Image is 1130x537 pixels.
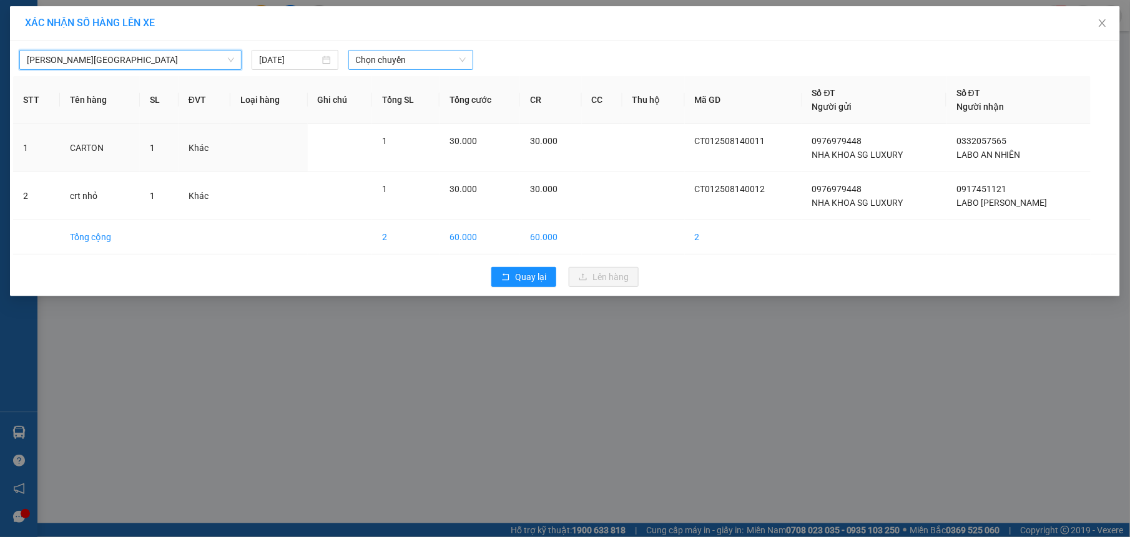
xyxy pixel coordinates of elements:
[956,102,1004,112] span: Người nhận
[501,273,510,283] span: rollback
[60,124,139,172] td: CARTON
[530,136,558,146] span: 30.000
[140,76,179,124] th: SL
[515,270,546,284] span: Quay lại
[308,76,373,124] th: Ghi chú
[1085,6,1120,41] button: Close
[13,76,60,124] th: STT
[812,150,903,160] span: NHA KHOA SG LUXURY
[450,184,477,194] span: 30.000
[685,220,802,254] td: 2
[812,198,903,208] span: NHA KHOA SG LUXURY
[179,172,230,220] td: Khác
[13,172,60,220] td: 2
[356,51,466,69] span: Chọn chuyến
[450,136,477,146] span: 30.000
[60,220,139,254] td: Tổng cộng
[520,220,582,254] td: 60.000
[179,124,230,172] td: Khác
[13,124,60,172] td: 1
[150,143,155,153] span: 1
[582,76,622,124] th: CC
[695,184,765,194] span: CT012508140012
[812,88,836,98] span: Số ĐT
[382,136,387,146] span: 1
[520,76,582,124] th: CR
[60,172,139,220] td: crt nhỏ
[530,184,558,194] span: 30.000
[956,184,1006,194] span: 0917451121
[491,267,556,287] button: rollbackQuay lại
[812,102,852,112] span: Người gửi
[622,76,685,124] th: Thu hộ
[956,136,1006,146] span: 0332057565
[372,76,440,124] th: Tổng SL
[695,136,765,146] span: CT012508140011
[685,76,802,124] th: Mã GD
[1098,18,1108,28] span: close
[812,136,862,146] span: 0976979448
[60,76,139,124] th: Tên hàng
[956,88,980,98] span: Số ĐT
[440,76,520,124] th: Tổng cước
[259,53,320,67] input: 15/08/2025
[956,198,1048,208] span: LABO [PERSON_NAME]
[956,150,1021,160] span: LABO AN NHIÊN
[382,184,387,194] span: 1
[230,76,307,124] th: Loại hàng
[372,220,440,254] td: 2
[25,17,155,29] span: XÁC NHẬN SỐ HÀNG LÊN XE
[812,184,862,194] span: 0976979448
[27,51,234,69] span: Lộc Ninh - Hồ Chí Minh
[569,267,639,287] button: uploadLên hàng
[150,191,155,201] span: 1
[440,220,520,254] td: 60.000
[179,76,230,124] th: ĐVT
